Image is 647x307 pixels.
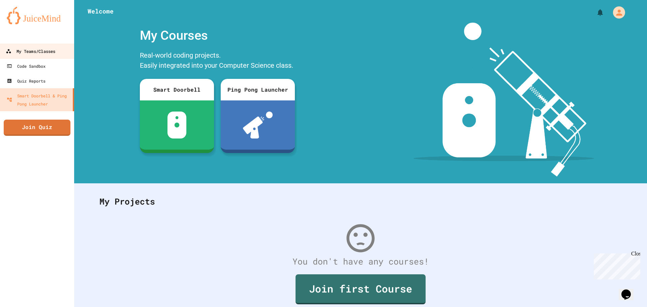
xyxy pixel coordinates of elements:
[619,280,640,300] iframe: chat widget
[7,77,45,85] div: Quiz Reports
[221,79,295,100] div: Ping Pong Launcher
[7,7,67,24] img: logo-orange.svg
[93,255,628,268] div: You don't have any courses!
[167,112,187,139] img: sdb-white.svg
[606,5,627,20] div: My Account
[140,79,214,100] div: Smart Doorbell
[3,3,47,43] div: Chat with us now!Close
[243,112,273,139] img: ppl-with-ball.png
[7,62,45,70] div: Code Sandbox
[93,188,628,215] div: My Projects
[296,274,426,304] a: Join first Course
[591,251,640,279] iframe: chat widget
[4,120,70,136] a: Join Quiz
[136,49,298,74] div: Real-world coding projects. Easily integrated into your Computer Science class.
[136,23,298,49] div: My Courses
[413,23,594,177] img: banner-image-my-projects.png
[6,47,55,56] div: My Teams/Classes
[7,92,70,108] div: Smart Doorbell & Ping Pong Launcher
[584,7,606,18] div: My Notifications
